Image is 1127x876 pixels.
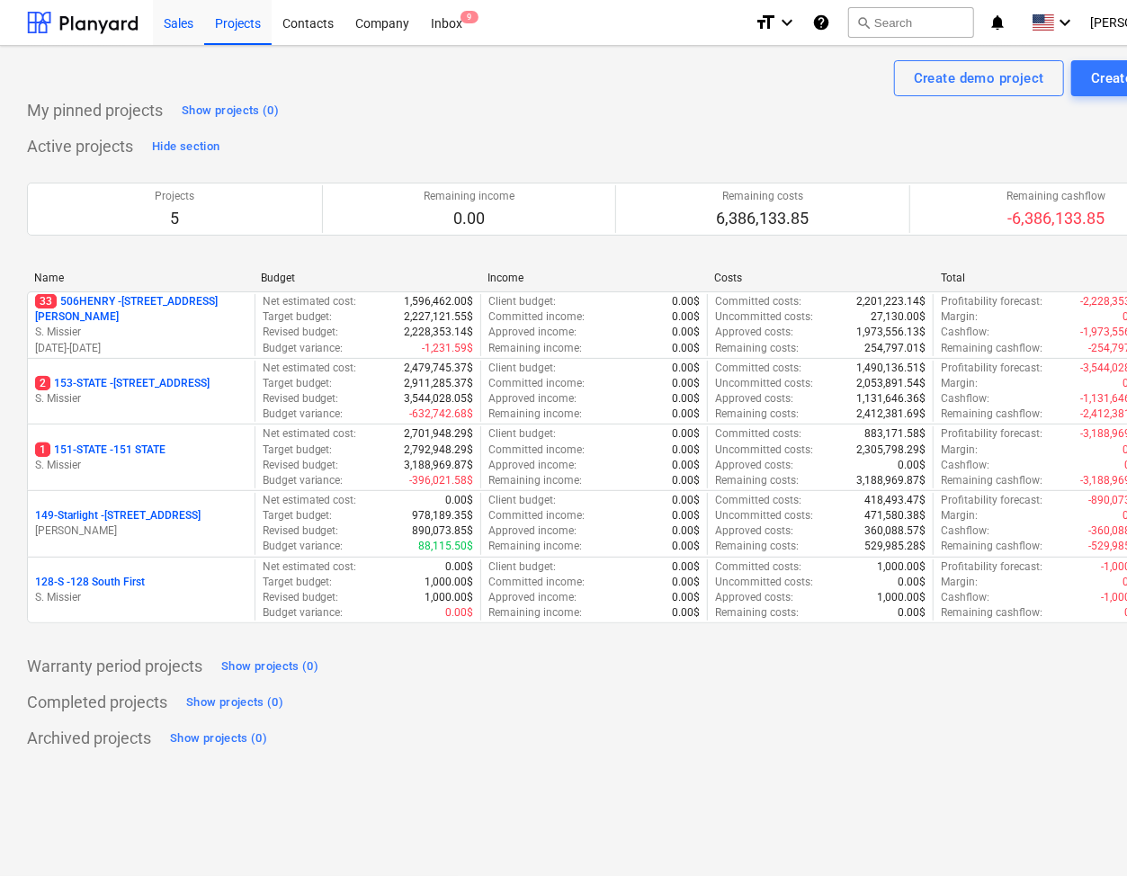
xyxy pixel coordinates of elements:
div: 33506HENRY -[STREET_ADDRESS][PERSON_NAME]S. Missier[DATE]-[DATE] [35,294,247,356]
p: Margin : [941,376,978,391]
p: 0.00$ [672,590,700,605]
p: Committed costs : [715,493,801,508]
p: 0.00$ [672,539,700,554]
span: 2 [35,376,50,390]
span: 9 [461,11,479,23]
p: Profitability forecast : [941,559,1042,575]
p: Revised budget : [263,590,339,605]
p: 418,493.47$ [864,493,926,508]
p: 0.00$ [672,341,700,356]
p: Remaining income [424,189,514,204]
p: Client budget : [488,493,556,508]
p: Remaining cashflow : [941,539,1042,554]
p: Remaining costs : [715,341,799,356]
p: Committed income : [488,376,585,391]
p: Target budget : [263,376,333,391]
p: 0.00$ [672,458,700,473]
p: Revised budget : [263,523,339,539]
p: Cashflow : [941,590,989,605]
p: 0.00$ [672,426,700,442]
p: 149-Starlight - [STREET_ADDRESS] [35,508,201,523]
p: 1,000.00$ [877,590,926,605]
p: Active projects [27,136,133,157]
i: keyboard_arrow_down [776,12,798,33]
p: Committed income : [488,442,585,458]
p: S. Missier [35,325,247,340]
p: Client budget : [488,426,556,442]
p: 2,305,798.29$ [856,442,926,458]
p: Approved costs : [715,391,793,407]
p: Revised budget : [263,325,339,340]
p: 0.00$ [672,559,700,575]
p: 128-S - 128 South First [35,575,145,590]
p: S. Missier [35,458,247,473]
p: Remaining cashflow : [941,407,1042,422]
p: Cashflow : [941,523,989,539]
p: 6,386,133.85 [716,208,809,229]
p: 2,228,353.14$ [404,325,473,340]
div: Hide section [152,137,219,157]
p: 1,596,462.00$ [404,294,473,309]
p: Net estimated cost : [263,559,357,575]
p: Target budget : [263,575,333,590]
p: 151-STATE - 151 STATE [35,442,165,458]
div: Show projects (0) [186,693,283,713]
p: 0.00$ [672,508,700,523]
p: Committed income : [488,575,585,590]
p: [PERSON_NAME] [35,523,247,539]
p: Remaining cashflow [1006,189,1105,204]
p: Revised budget : [263,391,339,407]
p: 27,130.00$ [871,309,926,325]
p: Committed income : [488,508,585,523]
p: 0.00$ [672,605,700,621]
p: 2,911,285.37$ [404,376,473,391]
p: Target budget : [263,442,333,458]
p: -632,742.68$ [409,407,473,422]
p: Margin : [941,575,978,590]
p: 2,053,891.54$ [856,376,926,391]
div: Create demo project [914,67,1044,90]
p: 0.00$ [445,559,473,575]
p: S. Missier [35,391,247,407]
div: 149-Starlight -[STREET_ADDRESS][PERSON_NAME] [35,508,247,539]
p: Net estimated cost : [263,493,357,508]
p: 2,201,223.14$ [856,294,926,309]
i: notifications [988,12,1006,33]
p: 0.00$ [898,458,926,473]
div: Costs [714,272,926,284]
p: Net estimated cost : [263,426,357,442]
p: 0.00$ [672,391,700,407]
div: 2153-STATE -[STREET_ADDRESS]S. Missier [35,376,247,407]
p: Client budget : [488,361,556,376]
p: Profitability forecast : [941,426,1042,442]
p: Net estimated cost : [263,361,357,376]
p: Approved income : [488,325,577,340]
p: 1,000.00$ [425,590,473,605]
p: 0.00$ [672,376,700,391]
p: Budget variance : [263,605,344,621]
p: Uncommitted costs : [715,575,813,590]
p: 529,985.28$ [864,539,926,554]
p: Remaining costs : [715,539,799,554]
p: [DATE] - [DATE] [35,341,247,356]
p: Remaining costs [716,189,809,204]
p: 3,188,969.87$ [856,473,926,488]
p: Projects [155,189,194,204]
p: Budget variance : [263,473,344,488]
div: 128-S -128 South FirstS. Missier [35,575,247,605]
p: 0.00$ [672,361,700,376]
p: Margin : [941,508,978,523]
p: Remaining income : [488,473,582,488]
p: 2,701,948.29$ [404,426,473,442]
div: Show projects (0) [221,657,318,677]
p: 978,189.35$ [412,508,473,523]
div: Budget [261,272,473,284]
p: Remaining income : [488,407,582,422]
div: Name [34,272,246,284]
p: Target budget : [263,309,333,325]
p: Remaining cashflow : [941,341,1042,356]
p: Approved costs : [715,590,793,605]
p: Profitability forecast : [941,493,1042,508]
button: Search [848,7,974,38]
p: Committed costs : [715,294,801,309]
